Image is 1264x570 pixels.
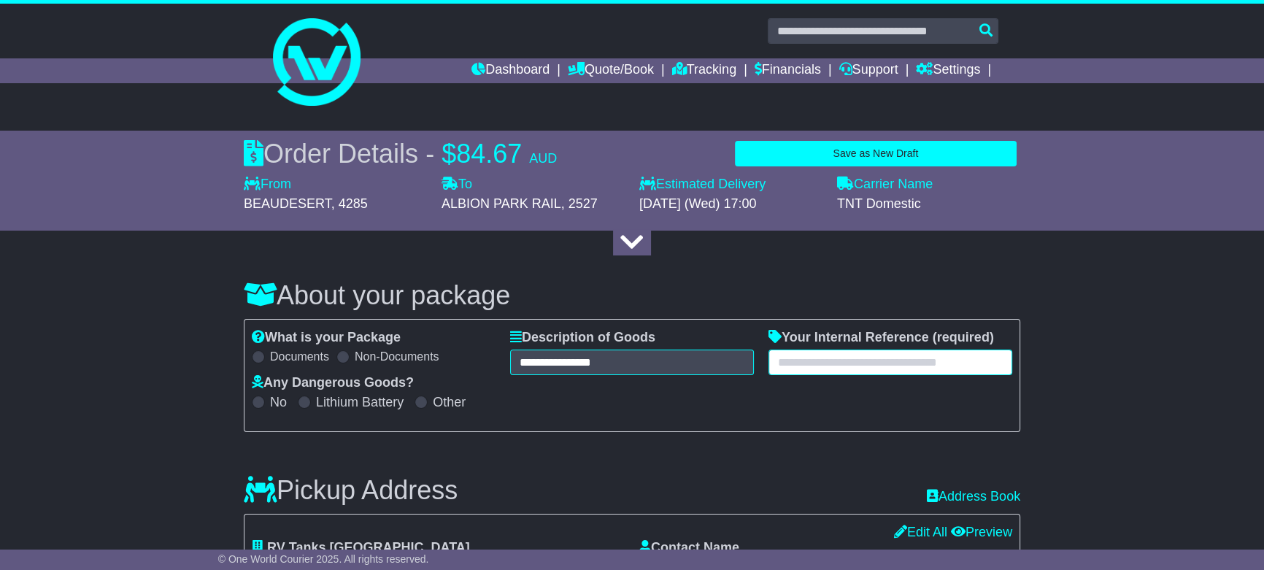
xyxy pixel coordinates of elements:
[267,540,470,555] span: RV Tanks [GEOGRAPHIC_DATA]
[433,395,466,411] label: Other
[755,58,821,83] a: Financials
[442,177,472,193] label: To
[639,177,822,193] label: Estimated Delivery
[561,196,598,211] span: , 2527
[442,196,561,211] span: ALBION PARK RAIL
[951,525,1012,539] a: Preview
[927,489,1020,505] a: Address Book
[244,177,291,193] label: From
[244,281,1020,310] h3: About your package
[837,196,1020,212] div: TNT Domestic
[252,330,401,346] label: What is your Package
[568,58,654,83] a: Quote/Book
[316,395,404,411] label: Lithium Battery
[244,138,557,169] div: Order Details -
[331,196,368,211] span: , 4285
[894,525,947,539] a: Edit All
[252,375,414,391] label: Any Dangerous Goods?
[916,58,980,83] a: Settings
[442,139,456,169] span: $
[639,540,739,556] label: Contact Name
[270,350,329,363] label: Documents
[735,141,1017,166] button: Save as New Draft
[768,330,994,346] label: Your Internal Reference (required)
[672,58,736,83] a: Tracking
[471,58,550,83] a: Dashboard
[355,350,439,363] label: Non-Documents
[510,330,655,346] label: Description of Goods
[244,196,331,211] span: BEAUDESERT
[837,177,933,193] label: Carrier Name
[639,196,822,212] div: [DATE] (Wed) 17:00
[218,553,429,565] span: © One World Courier 2025. All rights reserved.
[456,139,522,169] span: 84.67
[529,151,557,166] span: AUD
[839,58,898,83] a: Support
[270,395,287,411] label: No
[244,476,458,505] h3: Pickup Address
